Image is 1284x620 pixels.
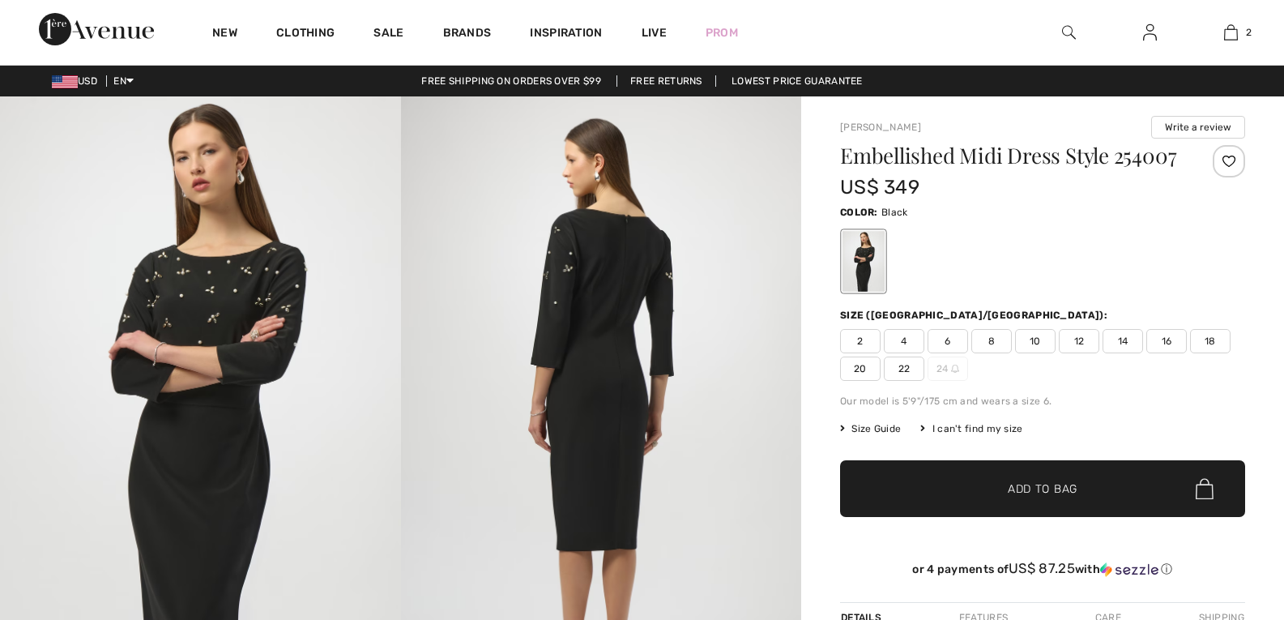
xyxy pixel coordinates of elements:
[1100,562,1158,577] img: Sezzle
[719,75,876,87] a: Lowest Price Guarantee
[840,308,1111,323] div: Size ([GEOGRAPHIC_DATA]/[GEOGRAPHIC_DATA]):
[52,75,78,88] img: US Dollar
[840,460,1245,517] button: Add to Bag
[884,357,924,381] span: 22
[884,329,924,353] span: 4
[1196,478,1214,499] img: Bag.svg
[928,357,968,381] span: 24
[928,329,968,353] span: 6
[276,26,335,43] a: Clothing
[642,24,667,41] a: Live
[1130,23,1170,43] a: Sign In
[530,26,602,43] span: Inspiration
[443,26,492,43] a: Brands
[881,207,908,218] span: Black
[1181,498,1268,539] iframe: Opens a widget where you can chat to one of our agents
[1008,481,1077,498] span: Add to Bag
[1190,329,1231,353] span: 18
[1224,23,1238,42] img: My Bag
[840,561,1245,577] div: or 4 payments of with
[1143,23,1157,42] img: My Info
[920,421,1022,436] div: I can't find my size
[1059,329,1099,353] span: 12
[840,561,1245,583] div: or 4 payments ofUS$ 87.25withSezzle Click to learn more about Sezzle
[408,75,614,87] a: Free shipping on orders over $99
[1015,329,1056,353] span: 10
[212,26,237,43] a: New
[1009,560,1075,576] span: US$ 87.25
[616,75,716,87] a: Free Returns
[971,329,1012,353] span: 8
[1151,116,1245,139] button: Write a review
[840,329,881,353] span: 2
[951,365,959,373] img: ring-m.svg
[840,357,881,381] span: 20
[840,176,919,199] span: US$ 349
[373,26,403,43] a: Sale
[840,145,1178,166] h1: Embellished Midi Dress Style 254007
[1246,25,1252,40] span: 2
[840,421,901,436] span: Size Guide
[840,122,921,133] a: [PERSON_NAME]
[842,231,885,292] div: Black
[1146,329,1187,353] span: 16
[706,24,738,41] a: Prom
[1191,23,1270,42] a: 2
[113,75,134,87] span: EN
[1062,23,1076,42] img: search the website
[39,13,154,45] img: 1ère Avenue
[840,207,878,218] span: Color:
[52,75,104,87] span: USD
[1103,329,1143,353] span: 14
[840,394,1245,408] div: Our model is 5'9"/175 cm and wears a size 6.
